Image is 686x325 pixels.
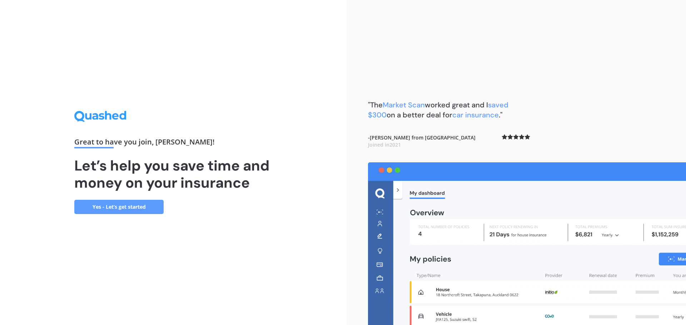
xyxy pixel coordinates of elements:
[74,138,272,148] div: Great to have you join , [PERSON_NAME] !
[74,157,272,191] h1: Let’s help you save time and money on your insurance
[383,100,425,110] span: Market Scan
[452,110,499,120] span: car insurance
[368,162,686,325] img: dashboard.webp
[74,200,164,214] a: Yes - Let’s get started
[368,100,508,120] b: "The worked great and I on a better deal for ."
[368,100,508,120] span: saved $300
[368,134,476,148] b: - [PERSON_NAME] from [GEOGRAPHIC_DATA]
[368,141,401,148] span: Joined in 2021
